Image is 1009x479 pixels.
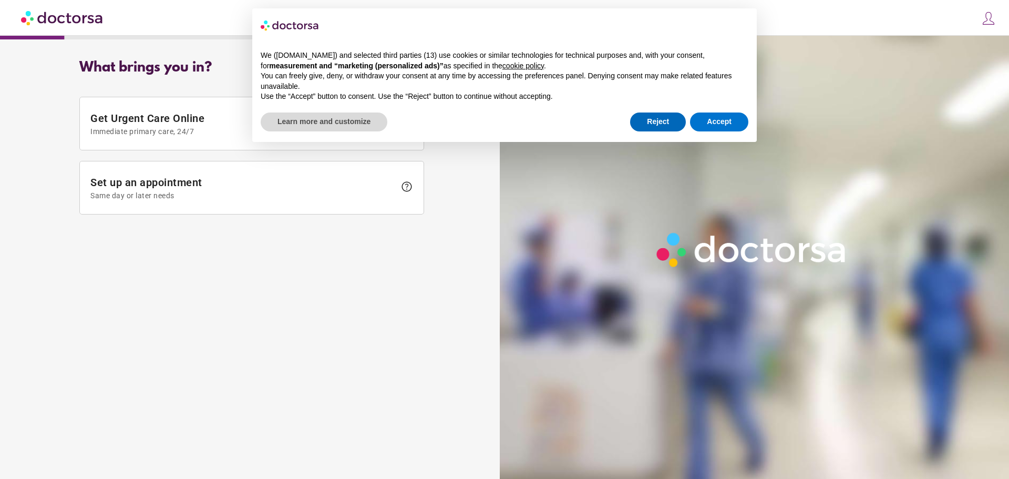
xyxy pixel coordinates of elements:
[400,180,413,193] span: help
[261,71,748,91] p: You can freely give, deny, or withdraw your consent at any time by accessing the preferences pane...
[90,176,395,200] span: Set up an appointment
[90,112,395,136] span: Get Urgent Care Online
[630,113,686,131] button: Reject
[90,127,395,136] span: Immediate primary care, 24/7
[79,60,424,76] div: What brings you in?
[981,11,996,26] img: icons8-customer-100.png
[502,62,544,70] a: cookie policy
[269,62,443,70] strong: measurement and “marketing (personalized ads)”
[261,50,748,71] p: We ([DOMAIN_NAME]) and selected third parties (13) use cookies or similar technologies for techni...
[21,6,104,29] img: Doctorsa.com
[261,91,748,102] p: Use the “Accept” button to consent. Use the “Reject” button to continue without accepting.
[90,191,395,200] span: Same day or later needs
[261,113,387,131] button: Learn more and customize
[690,113,748,131] button: Accept
[651,227,853,272] img: Logo-Doctorsa-trans-White-partial-flat.png
[261,17,320,34] img: logo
